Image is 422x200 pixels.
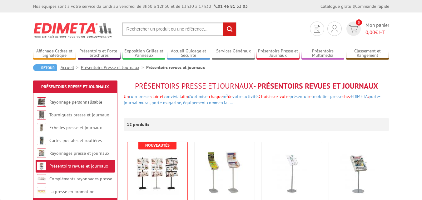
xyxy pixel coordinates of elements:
a: Catalogue gratuit [320,3,354,9]
a: Retour [33,64,57,71]
a: Services Généraux [212,48,255,59]
a: Présentoirs Presse et Journaux [81,65,146,70]
a: Exposition Grilles et Panneaux [122,48,166,59]
img: Echelles presse et journaux [37,123,46,132]
a: Présentoirs revues et journaux [49,163,108,169]
span: 0 [356,19,362,26]
a: Rayonnages presse et journaux [49,150,109,156]
a: Commande rapide [355,3,389,9]
a: d’optimiser [188,94,209,99]
a: porte magazine, [151,100,182,105]
input: Rechercher un produit ou une référence... [122,22,236,36]
a: devis rapide 0 Mon panier 0,00€ HT [345,22,389,36]
span: et [309,94,313,99]
li: Présentoirs revues et journaux [146,64,205,71]
span: chez : [124,94,380,105]
a: Echelles presse et journaux [49,125,102,130]
img: Présentoirs revues et journaux [37,161,46,171]
a: Affichage Cadres et Signalétique [33,48,76,59]
div: Nos équipes sont à votre service du lundi au vendredi de 8h30 à 12h30 et de 13h30 à 17h30 [33,3,248,9]
a: La presse en promotion [49,189,95,194]
a: Classement et Rangement [346,48,389,59]
span: 0,00 [365,29,375,35]
a: Présentoirs Multimédia [301,48,345,59]
h1: - Présentoirs revues et journaux [124,82,389,90]
a: Accueil [61,65,81,70]
a: Rayonnage personnalisable [49,99,102,105]
p: 12 produits [127,118,150,131]
img: Porte Journaux, Magazines, Revues et Tabloïds sur pied fixe H 77 cm [337,151,381,195]
img: Cartes postales et routières [37,136,46,145]
a: Présentoirs Presse et Journaux [41,84,109,90]
font: Un [124,94,380,105]
strong: 01 46 81 33 03 [214,3,248,9]
a: convivial [164,94,181,99]
span: Présentoirs Presse et Journaux [135,81,253,91]
input: rechercher [223,22,236,36]
img: Compléments rayonnages presse [37,174,46,183]
div: | [320,3,389,9]
a: EDIMETA [351,94,368,99]
img: Tourniquets presse et journaux [37,110,46,120]
span: Mon panier [365,22,389,36]
img: Rayonnages presse et journaux [37,149,46,158]
a: Tourniquets presse et journaux [49,112,109,118]
img: Edimeta [33,19,113,42]
img: devis rapide [314,25,320,33]
a: Cartes postales et routières [49,138,102,143]
a: votre activité. [232,94,259,99]
img: Rayonnage personnalisable [37,97,46,107]
b: Nouveautés [145,143,170,148]
span: € HT [365,29,389,36]
a: présentoir [290,94,309,99]
a: Présentoirs Presse et Journaux [256,48,300,59]
a: mobilier presse [313,94,342,99]
a: porte-journal mural, [124,94,380,105]
a: Présentoirs et Porte-brochures [78,48,121,59]
img: devis rapide [331,25,338,32]
img: Présentoirs à brochures, quotidiens, magazines grande capacité A4 [203,151,246,195]
img: devis rapide [349,25,358,32]
font: clair et afin chaque de Choisissez votre [137,94,290,99]
a: coin [129,94,137,99]
img: La presse en promotion [37,187,46,196]
a: presse [138,94,151,99]
a: m² [223,94,228,99]
a: Compléments rayonnages presse [49,176,112,182]
a: Accueil Guidage et Sécurité [167,48,210,59]
img: Porte brochures et magazines A4 sur pied H 90 cm [270,151,314,195]
img: Présentoir vitrine d'affichage presse 177cm et 3 étagères [136,151,179,195]
a: équipement commercial … [183,100,233,105]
